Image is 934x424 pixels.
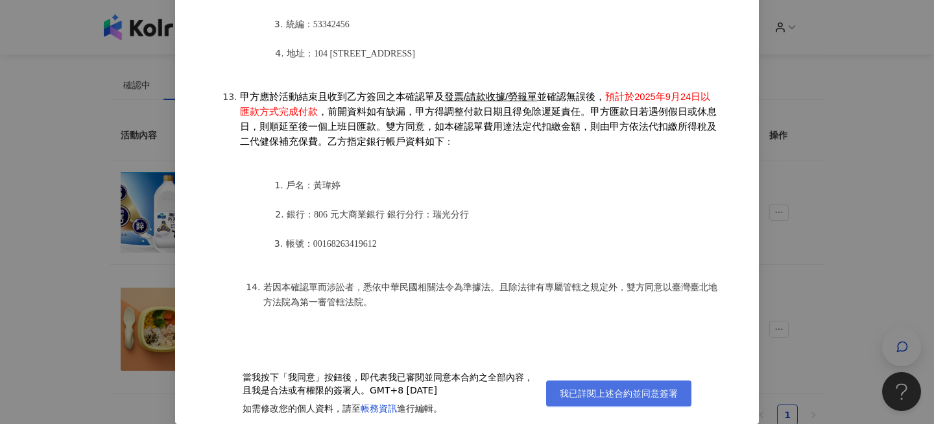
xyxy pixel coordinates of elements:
span: 統編：53342456 [286,19,350,29]
span: 戶名：黃瑋婷 [286,181,341,190]
span: ，前開資料如有缺漏，甲方得調整付款日期且得免除遲延責任。甲方匯款日若遇例假日或休息日，則順延至後一個上班日匯款。雙方同意，如本確認單費用達法定代扣繳金額，則由甲方依法代扣繳所得稅及二代健保補充保... [240,106,717,147]
span: 若因本確認單而涉訟者，悉依中華民國相關法令為準據法。且除法律有專屬管轄之規定外，雙方同意以臺灣臺北地方法院為第一審管轄法院。 [263,282,717,307]
span: 帳號：00168263419612 [286,239,377,249]
span: 銀行分行：瑞光分行 [387,210,469,219]
div: 如需修改您的個人資料，請至 進行編輯。 [243,403,536,416]
ins: 發票/請款收據/勞報單 [444,92,537,102]
span: ： [444,137,453,147]
span: 我已詳閱上述合約並同意簽署 [560,388,678,399]
div: 當我按下「我同意」按鈕後，即代表我已審閱並同意本合約之全部內容，且我是合法或有權限的簽署人。 GMT+8 [DATE] [243,371,536,397]
span: 甲方應於活動結束且收到乙方簽回之本確認單及 並確認無誤後， [240,92,605,102]
span: 預計於2025年9月24日以匯款方式完成付款 [240,92,710,117]
button: 我已詳閱上述合約並同意簽署 [546,380,691,406]
span: 銀行：806 元大商業銀行 [287,210,385,219]
span: 地址：104 [STREET_ADDRESS] [287,49,415,58]
a: 帳務資訊 [361,403,397,414]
